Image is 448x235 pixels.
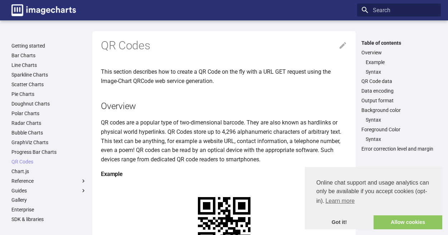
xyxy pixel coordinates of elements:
[361,78,437,84] a: QR Code data
[361,146,437,152] a: Error correction level and margin
[11,158,87,165] a: QR Codes
[324,196,356,206] a: learn more about cookies
[11,120,87,126] a: Radar Charts
[101,170,347,179] h4: Example
[11,43,87,49] a: Getting started
[361,126,437,133] a: Foreground Color
[366,136,437,142] a: Syntax
[11,91,87,97] a: Pie Charts
[316,178,431,206] span: Online chat support and usage analytics can only be available if you accept cookies (opt-in).
[11,197,87,203] a: Gallery
[9,1,79,19] a: Image-Charts documentation
[366,69,437,75] a: Syntax
[11,81,87,88] a: Scatter Charts
[11,226,87,232] a: On Premise
[361,97,437,104] a: Output format
[361,88,437,94] a: Data encoding
[361,49,437,56] a: Overview
[11,178,87,184] label: Reference
[11,187,87,194] label: Guides
[366,59,437,65] a: Example
[357,4,441,16] input: Search
[101,100,347,112] h2: Overview
[11,206,87,213] a: Enterprise
[357,40,441,46] label: Table of contents
[366,117,437,123] a: Syntax
[101,67,347,85] p: This section describes how to create a QR Code on the fly with a URL GET request using the Image-...
[305,167,442,229] div: cookieconsent
[11,4,76,16] img: logo
[361,136,437,142] nav: Foreground Color
[11,168,87,175] a: Chart.js
[11,52,87,59] a: Bar Charts
[11,72,87,78] a: Sparkline Charts
[374,215,442,230] a: allow cookies
[11,149,87,155] a: Progress Bar Charts
[361,107,437,113] a: Background color
[11,139,87,146] a: GraphViz Charts
[101,118,347,164] p: QR codes are a popular type of two-dimensional barcode. They are also known as hardlinks or physi...
[11,216,87,222] a: SDK & libraries
[361,117,437,123] nav: Background color
[11,110,87,117] a: Polar Charts
[305,215,374,230] a: dismiss cookie message
[11,101,87,107] a: Doughnut Charts
[11,62,87,68] a: Line Charts
[361,59,437,75] nav: Overview
[11,129,87,136] a: Bubble Charts
[357,40,441,152] nav: Table of contents
[101,38,347,53] h1: QR Codes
